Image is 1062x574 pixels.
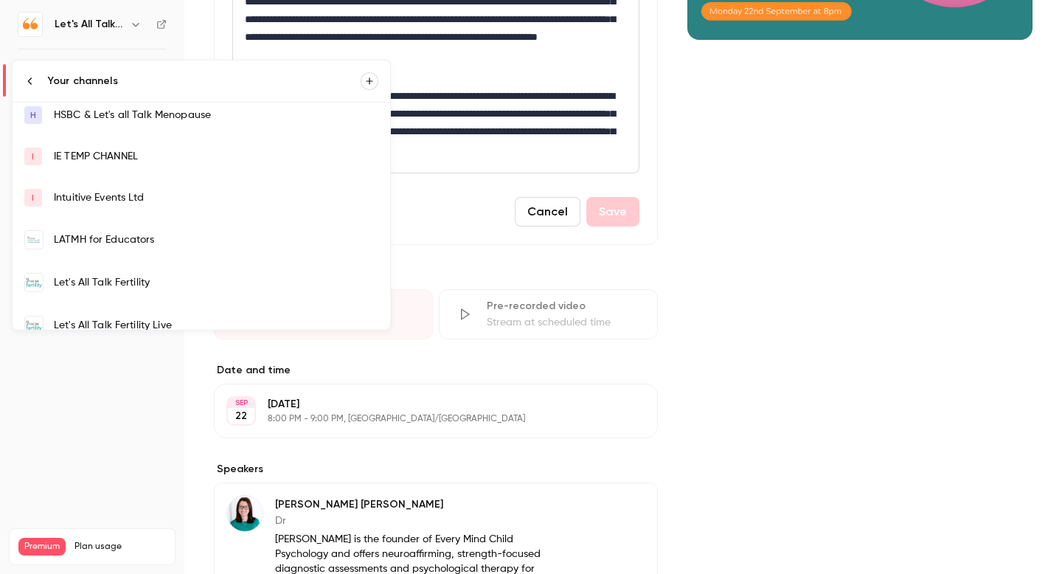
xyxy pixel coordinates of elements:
[25,274,43,291] img: Let's All Talk Fertility
[25,317,43,334] img: Let's All Talk Fertility Live
[25,231,43,249] img: LATMH for Educators
[54,318,378,333] div: Let's All Talk Fertility Live
[54,108,378,122] div: HSBC & Let's all Talk Menopause
[54,232,378,247] div: LATMH for Educators
[48,74,361,89] div: Your channels
[32,150,34,163] span: I
[54,149,378,164] div: IE TEMP CHANNEL
[54,190,378,205] div: Intuitive Events Ltd
[30,108,36,122] span: H
[32,191,34,204] span: I
[54,275,378,290] div: Let's All Talk Fertility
